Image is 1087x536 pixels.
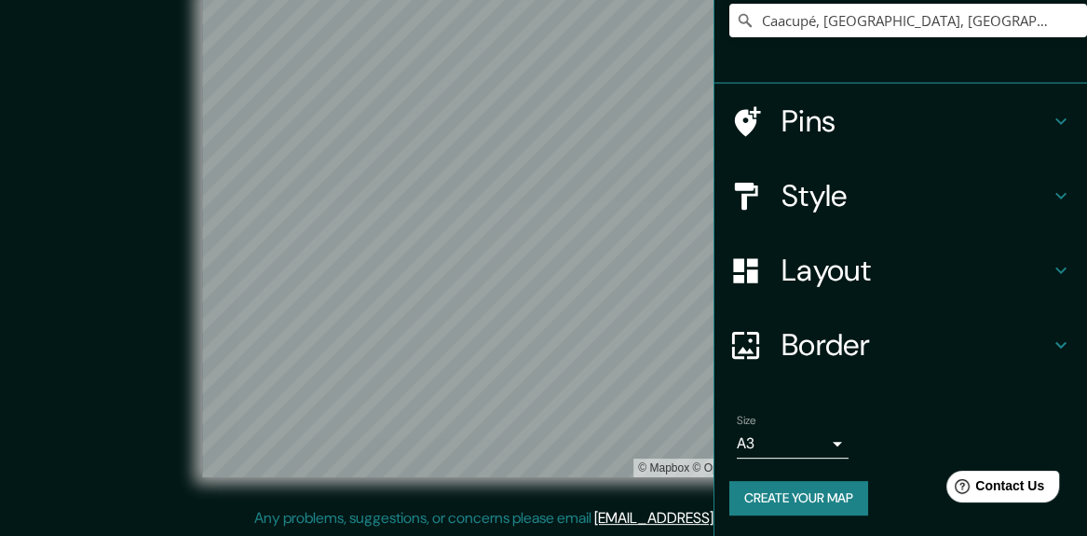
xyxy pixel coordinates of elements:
[714,158,1087,233] div: Style
[714,308,1087,382] div: Border
[737,413,756,429] label: Size
[737,429,849,459] div: A3
[729,481,868,515] button: Create your map
[781,252,1050,289] h4: Layout
[638,461,689,474] a: Mapbox
[714,233,1087,308] div: Layout
[781,103,1050,140] h4: Pins
[594,508,824,528] a: [EMAIL_ADDRESS][DOMAIN_NAME]
[921,463,1067,515] iframe: Help widget launcher
[729,4,1087,37] input: Pick your city or area
[781,177,1050,214] h4: Style
[781,326,1050,364] h4: Border
[692,461,782,474] a: OpenStreetMap
[714,84,1087,158] div: Pins
[254,507,827,529] p: Any problems, suggestions, or concerns please email .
